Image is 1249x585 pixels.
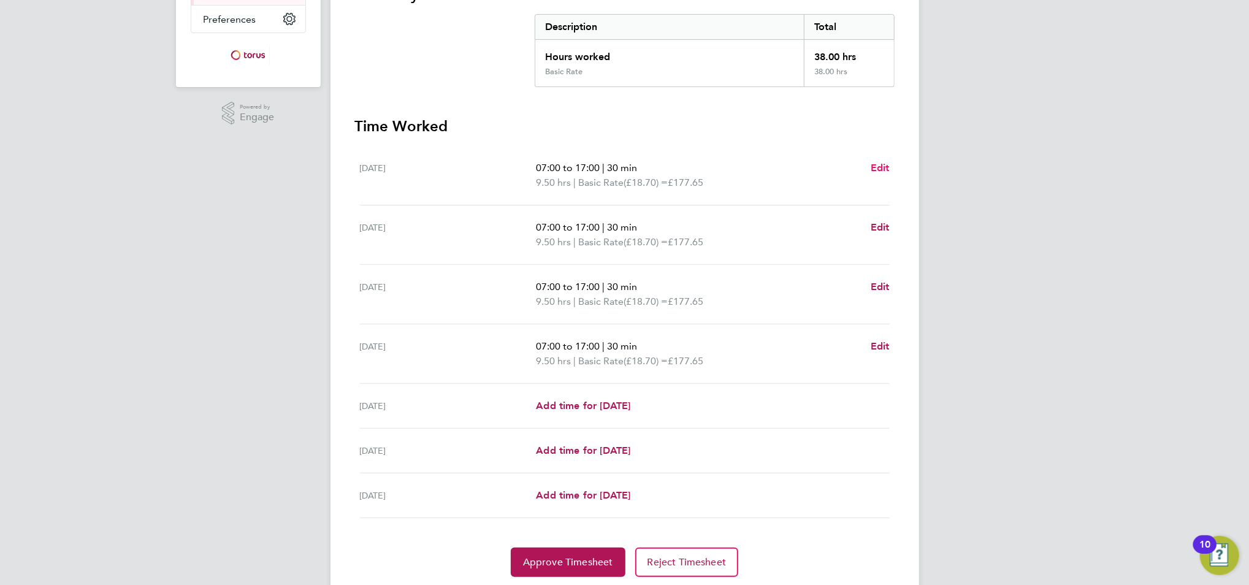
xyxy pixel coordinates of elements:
[191,6,305,32] button: Preferences
[536,443,630,458] a: Add time for [DATE]
[871,162,890,174] span: Edit
[602,162,605,174] span: |
[536,400,630,411] span: Add time for [DATE]
[602,281,605,292] span: |
[536,221,600,233] span: 07:00 to 17:00
[1199,545,1210,560] div: 10
[624,355,668,367] span: (£18.70) =
[871,339,890,354] a: Edit
[191,45,306,65] a: Go to home page
[240,102,274,112] span: Powered by
[545,67,582,77] div: Basic Rate
[360,443,537,458] div: [DATE]
[804,40,893,67] div: 38.00 hrs
[360,280,537,309] div: [DATE]
[536,162,600,174] span: 07:00 to 17:00
[536,489,630,501] span: Add time for [DATE]
[511,548,625,577] button: Approve Timesheet
[635,548,739,577] button: Reject Timesheet
[624,296,668,307] span: (£18.70) =
[871,221,890,233] span: Edit
[871,340,890,352] span: Edit
[536,177,571,188] span: 9.50 hrs
[360,220,537,250] div: [DATE]
[607,281,637,292] span: 30 min
[204,13,256,25] span: Preferences
[573,296,576,307] span: |
[536,355,571,367] span: 9.50 hrs
[573,236,576,248] span: |
[871,280,890,294] a: Edit
[240,112,274,123] span: Engage
[536,488,630,503] a: Add time for [DATE]
[578,294,624,309] span: Basic Rate
[607,162,637,174] span: 30 min
[360,488,537,503] div: [DATE]
[668,355,703,367] span: £177.65
[573,177,576,188] span: |
[624,177,668,188] span: (£18.70) =
[536,445,630,456] span: Add time for [DATE]
[573,355,576,367] span: |
[355,117,895,136] h3: Time Worked
[535,15,804,39] div: Description
[647,556,727,568] span: Reject Timesheet
[871,161,890,175] a: Edit
[536,340,600,352] span: 07:00 to 17:00
[871,281,890,292] span: Edit
[1200,536,1239,575] button: Open Resource Center, 10 new notifications
[607,221,637,233] span: 30 min
[360,339,537,369] div: [DATE]
[578,235,624,250] span: Basic Rate
[804,15,893,39] div: Total
[536,296,571,307] span: 9.50 hrs
[536,236,571,248] span: 9.50 hrs
[578,175,624,190] span: Basic Rate
[226,45,269,65] img: torus-logo-retina.png
[668,177,703,188] span: £177.65
[536,399,630,413] a: Add time for [DATE]
[360,161,537,190] div: [DATE]
[222,102,274,125] a: Powered byEngage
[360,399,537,413] div: [DATE]
[602,340,605,352] span: |
[804,67,893,86] div: 38.00 hrs
[668,236,703,248] span: £177.65
[535,40,804,67] div: Hours worked
[607,340,637,352] span: 30 min
[624,236,668,248] span: (£18.70) =
[871,220,890,235] a: Edit
[668,296,703,307] span: £177.65
[578,354,624,369] span: Basic Rate
[536,281,600,292] span: 07:00 to 17:00
[602,221,605,233] span: |
[535,14,895,87] div: Summary
[523,556,613,568] span: Approve Timesheet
